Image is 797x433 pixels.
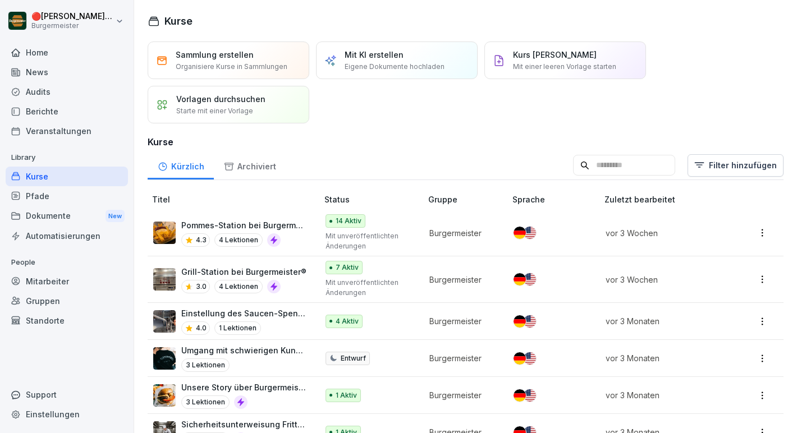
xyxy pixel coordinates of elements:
p: Gruppe [428,194,507,205]
img: us.svg [524,315,536,328]
img: cyw7euxthr01jl901fqmxt0x.png [153,347,176,370]
img: x32dz0k9zd8ripspd966jmg8.png [153,310,176,333]
p: vor 3 Monaten [606,352,724,364]
p: Library [6,149,128,167]
p: vor 3 Wochen [606,227,724,239]
a: News [6,62,128,82]
p: People [6,254,128,271]
div: Support [6,385,128,404]
img: us.svg [524,389,536,402]
img: de.svg [514,273,526,285]
a: DokumenteNew [6,206,128,227]
p: Umgang mit schwierigen Kunden bei Burgermeister® [181,344,306,356]
p: Burgermeister [429,389,494,401]
p: 7 Aktiv [336,262,359,273]
p: 1 Lektionen [214,321,261,335]
p: Einstellung des Saucen-Spenders bei Burgermeister® [181,307,306,319]
a: Einstellungen [6,404,128,424]
a: Veranstaltungen [6,121,128,141]
p: Kurs [PERSON_NAME] [513,49,597,61]
a: Automatisierungen [6,226,128,246]
p: Mit unveröffentlichten Änderungen [326,278,410,298]
a: Audits [6,82,128,102]
p: vor 3 Monaten [606,389,724,401]
p: Organisiere Kurse in Sammlungen [176,62,287,72]
p: vor 3 Wochen [606,274,724,285]
div: New [106,210,125,223]
p: Grill-Station bei Burgermeister® [181,266,306,278]
p: Sprache [512,194,601,205]
a: Pfade [6,186,128,206]
p: vor 3 Monaten [606,315,724,327]
p: Entwurf [341,353,366,363]
p: Burgermeister [429,352,494,364]
div: Dokumente [6,206,128,227]
p: Vorlagen durchsuchen [176,93,265,105]
p: Titel [152,194,320,205]
p: Sammlung erstellen [176,49,254,61]
p: Unsere Story über Burgermeister® [181,381,306,393]
a: Mitarbeiter [6,271,128,291]
p: Burgermeister [429,315,494,327]
p: 4 Lektionen [214,233,263,247]
p: 4 Lektionen [214,280,263,293]
p: Burgermeister [31,22,113,30]
h1: Kurse [164,13,193,29]
a: Berichte [6,102,128,121]
p: 3.0 [196,282,207,292]
h3: Kurse [148,135,784,149]
p: Mit unveröffentlichten Änderungen [326,231,410,251]
a: Standorte [6,311,128,330]
p: Starte mit einer Vorlage [176,106,253,116]
img: us.svg [524,227,536,239]
p: 🔴 [PERSON_NAME] [PERSON_NAME] [31,12,113,21]
img: iocl1dpi51biw7n1b1js4k54.png [153,222,176,244]
p: 3 Lektionen [181,358,230,372]
a: Archiviert [214,151,286,179]
p: Mit KI erstellen [345,49,404,61]
a: Gruppen [6,291,128,311]
img: de.svg [514,389,526,402]
img: de.svg [514,227,526,239]
p: 1 Aktiv [336,390,357,400]
p: Sicherheitsunterweisung Fritteuse bei Burgermeister® [181,418,306,430]
img: yk83gqu5jn5gw35qhtj3mpve.png [153,384,176,407]
p: 3 Lektionen [181,395,230,409]
a: Home [6,43,128,62]
p: 4.3 [196,235,207,245]
p: Mit einer leeren Vorlage starten [513,62,616,72]
img: us.svg [524,352,536,365]
img: de.svg [514,352,526,365]
button: Filter hinzufügen [688,154,784,177]
p: Eigene Dokumente hochladen [345,62,445,72]
p: 4 Aktiv [336,316,359,326]
a: Kürzlich [148,151,214,179]
a: Kurse [6,167,128,186]
p: Zuletzt bearbeitet [604,194,738,205]
p: 4.0 [196,323,207,333]
img: ef4vp5hzwwekud6oh6ceosv8.png [153,268,176,291]
p: Burgermeister [429,274,494,285]
p: Status [324,194,424,205]
img: de.svg [514,315,526,328]
p: 14 Aktiv [336,216,361,226]
p: Pommes-Station bei Burgermeister® [181,219,306,231]
img: us.svg [524,273,536,285]
p: Burgermeister [429,227,494,239]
